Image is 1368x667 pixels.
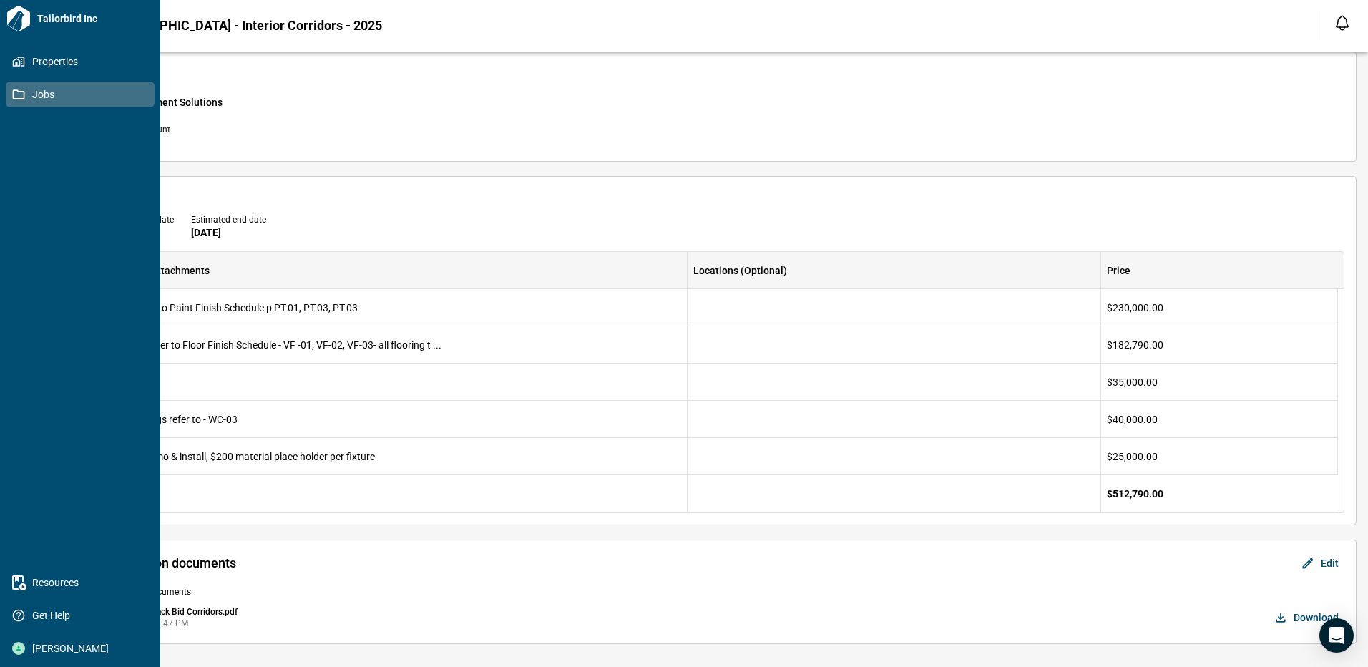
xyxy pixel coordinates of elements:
div: Locations (Optional) [688,252,1102,289]
span: $512,790.00 [95,135,1344,150]
span: Hackensack Bid Corridors.pdf [124,606,238,618]
a: Properties [6,49,155,74]
span: Get Help [25,608,141,623]
span: $40,000.00 [1107,412,1158,427]
span: Construction documents [95,586,1344,598]
span: Flooring - Refer to Floor Finish Schedule - VF -01, VF-02, VF-03- all flooring t ... [102,339,441,351]
span: Tailorbird Inc [31,11,155,26]
span: Properties [25,54,141,69]
span: [DATE] 21:47 PM [124,618,238,629]
span: Edit [1321,556,1339,570]
span: $512,790.00 [1107,487,1163,501]
span: Resources [25,575,141,590]
div: Open Intercom Messenger [1319,618,1354,653]
span: Agreement amount [95,124,1344,135]
span: $230,000.00 [1107,301,1163,315]
span: C&D Management Solutions [95,95,1344,109]
div: Locations (Optional) [693,252,787,289]
div: Price [1107,252,1130,289]
span: $35,000.00 [1107,375,1158,389]
span: Paint - Refer to Paint Finish Schedule p PT-01, PT-03, PT-03 [102,302,358,313]
span: Estimated end date [191,214,266,225]
span: NR-2456 [GEOGRAPHIC_DATA] - Interior Corridors - 2025 [52,19,382,33]
button: Open notification feed [1331,11,1354,34]
span: [DATE] [191,225,266,240]
span: Awarded to [95,84,1344,95]
span: Jobs [25,87,141,102]
span: $25,000.00 [1107,449,1158,464]
div: Scope and Attachments [96,252,688,289]
span: [PERSON_NAME] [25,641,141,656]
div: Price [1101,252,1338,289]
button: Edit [1298,552,1344,575]
span: Download [1294,610,1339,625]
span: Lighting- Demo & install, $200 material place holder per fixture [102,451,375,462]
span: Wall Coverings refer to - WC-03 [102,414,238,425]
a: Jobs [6,82,155,107]
button: Download [1271,606,1344,629]
span: $182,790.00 [1107,338,1163,352]
span: Construction documents [95,556,1298,570]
